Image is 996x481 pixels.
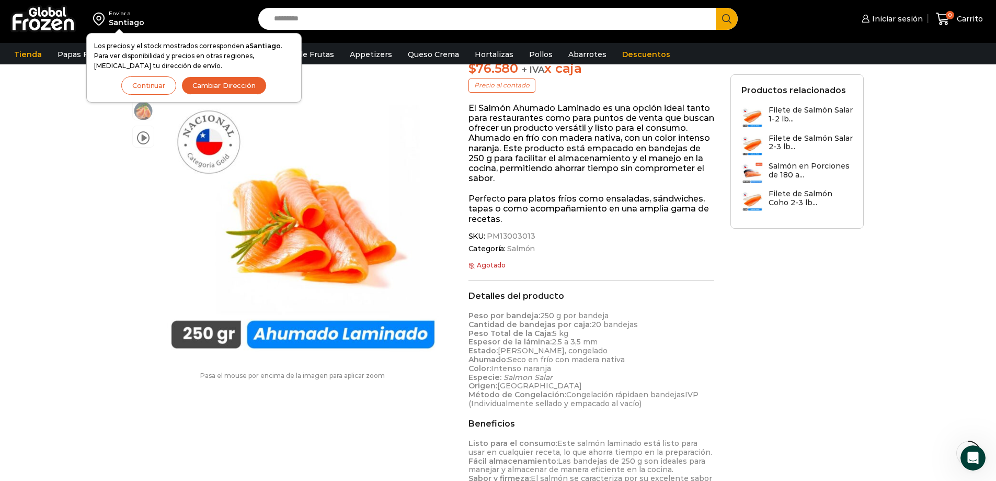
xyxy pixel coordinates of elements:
[638,390,685,399] span: en bandejas
[468,311,540,320] strong: Peso por bandeja:
[403,44,464,64] a: Queso Crema
[769,162,853,180] h3: Salmón en Porciones de 180 a...
[468,390,699,408] span: IVP (Individualmente sellado y empacado al vacío)
[468,262,715,269] p: Agotado
[468,103,715,184] p: El Salmón Ahumado Laminado es una opción ideal tanto para restaurantes como para puntos de venta ...
[468,329,553,338] strong: Peso Total de la Caja:
[503,373,553,382] em: Salmon Salar
[468,381,497,390] strong: Origen:
[470,44,519,64] a: Hortalizas
[468,61,715,76] p: x caja
[132,372,453,379] p: Pasa el mouse por encima de la imagen para aplicar zoom
[571,390,576,399] span: o
[524,44,558,64] a: Pollos
[269,44,339,64] a: Pulpa de Frutas
[468,61,518,76] bdi: 76.580
[468,439,557,448] strong: Listo para el consumo:
[133,100,154,121] span: salmon-ahumado
[93,10,109,28] img: address-field-icon.svg
[468,244,715,253] span: Categoría:
[563,44,612,64] a: Abarrotes
[933,7,986,31] a: 0 Carrito
[946,11,954,19] span: 0
[522,64,545,75] span: + IVA
[741,85,846,95] h2: Productos relacionados
[9,44,47,64] a: Tienda
[576,390,638,399] span: ngelación rápida
[716,8,738,30] button: Search button
[468,291,715,301] h2: Detalles del producto
[109,10,144,17] div: Enviar a
[954,14,983,24] span: Carrito
[468,419,715,429] h2: Beneficios
[468,337,552,346] strong: Espesor de la lámina:
[566,390,571,399] span: C
[769,134,853,152] h3: Filete de Salmón Salar 2-3 lb...
[468,320,591,329] strong: Cantidad de bandejas por caja:
[468,79,535,92] p: Precio al contado
[741,162,853,184] a: Salmón en Porciones de 180 a...
[485,232,535,241] span: PM13003013
[468,364,491,373] strong: Color:
[468,311,715,408] p: 250 g por bandeja 20 bandejas 5 kg 2,5 a 3,5 mm [PERSON_NAME], congelado Seco en frío con madera ...
[181,76,267,95] button: Cambiar Dirección
[121,76,176,95] button: Continuar
[468,373,501,382] strong: Especie:
[769,189,853,207] h3: Filete de Salmón Coho 2-3 lb...
[769,106,853,124] h3: Filete de Salmón Salar 1-2 lb...
[468,232,715,241] span: SKU:
[859,8,923,29] a: Iniciar sesión
[249,42,281,50] strong: Santiago
[960,445,986,471] iframe: Intercom live chat
[468,346,498,355] strong: Estado:
[741,189,853,212] a: Filete de Salmón Coho 2-3 lb...
[617,44,676,64] a: Descuentos
[741,106,853,128] a: Filete de Salmón Salar 1-2 lb...
[468,194,715,224] p: Perfecto para platos fríos como ensaladas, sándwiches, tapas o como acompañamiento en una amplia ...
[109,17,144,28] div: Santiago
[468,456,558,466] strong: Fácil almacenamiento:
[345,44,397,64] a: Appetizers
[468,355,508,364] strong: Ahumado:
[869,14,923,24] span: Iniciar sesión
[52,44,110,64] a: Papas Fritas
[468,390,566,399] strong: Método de Congelación:
[741,134,853,156] a: Filete de Salmón Salar 2-3 lb...
[94,41,294,71] p: Los precios y el stock mostrados corresponden a . Para ver disponibilidad y precios en otras regi...
[468,61,476,76] span: $
[506,244,535,253] a: Salmón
